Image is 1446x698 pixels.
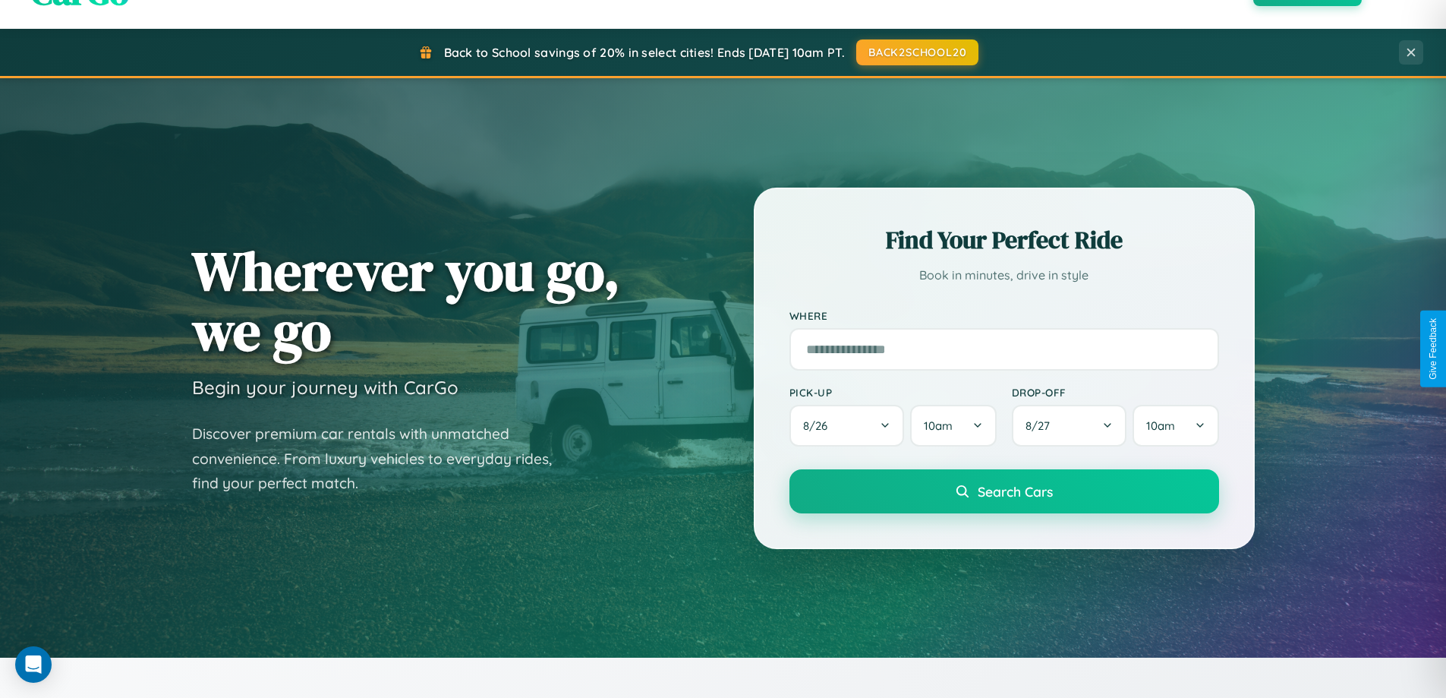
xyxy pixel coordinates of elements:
span: 10am [924,418,953,433]
span: 8 / 26 [803,418,835,433]
div: Open Intercom Messenger [15,646,52,683]
button: 10am [1133,405,1218,447]
span: 10am [1146,418,1175,433]
div: Give Feedback [1428,318,1438,380]
label: Drop-off [1012,386,1219,399]
h1: Wherever you go, we go [192,241,620,361]
button: 8/27 [1012,405,1127,447]
button: 10am [910,405,996,447]
label: Where [789,309,1219,322]
p: Discover premium car rentals with unmatched convenience. From luxury vehicles to everyday rides, ... [192,422,572,496]
span: 8 / 27 [1025,418,1057,433]
label: Pick-up [789,386,997,399]
button: Search Cars [789,469,1219,513]
span: Back to School savings of 20% in select cities! Ends [DATE] 10am PT. [444,45,845,60]
span: Search Cars [978,483,1053,500]
p: Book in minutes, drive in style [789,264,1219,286]
button: BACK2SCHOOL20 [856,39,978,65]
button: 8/26 [789,405,905,447]
h2: Find Your Perfect Ride [789,223,1219,257]
h3: Begin your journey with CarGo [192,376,458,399]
